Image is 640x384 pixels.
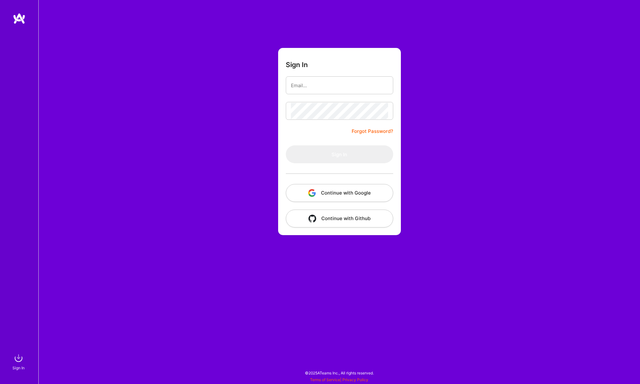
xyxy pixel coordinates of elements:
img: icon [308,189,316,197]
div: © 2025 ATeams Inc., All rights reserved. [38,365,640,381]
button: Sign In [286,145,393,163]
img: icon [308,215,316,222]
h3: Sign In [286,61,308,69]
button: Continue with Google [286,184,393,202]
div: Sign In [12,365,25,371]
a: Forgot Password? [352,127,393,135]
img: sign in [12,352,25,365]
a: sign inSign In [13,352,25,371]
span: | [310,377,368,382]
a: Terms of Service [310,377,340,382]
button: Continue with Github [286,210,393,227]
input: Email... [291,77,388,94]
img: logo [13,13,26,24]
a: Privacy Policy [342,377,368,382]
